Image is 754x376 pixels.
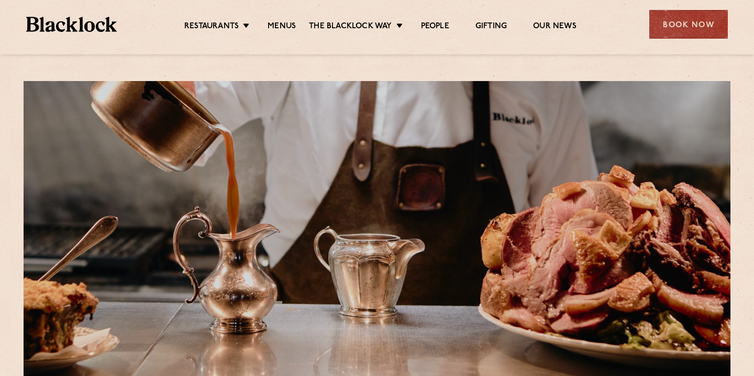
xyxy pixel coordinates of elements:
a: People [421,21,449,33]
div: Book Now [649,10,728,39]
a: Our News [533,21,576,33]
a: Menus [268,21,296,33]
a: The Blacklock Way [309,21,392,33]
a: Restaurants [184,21,239,33]
img: BL_Textured_Logo-footer-cropped.svg [26,17,117,32]
a: Gifting [475,21,507,33]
